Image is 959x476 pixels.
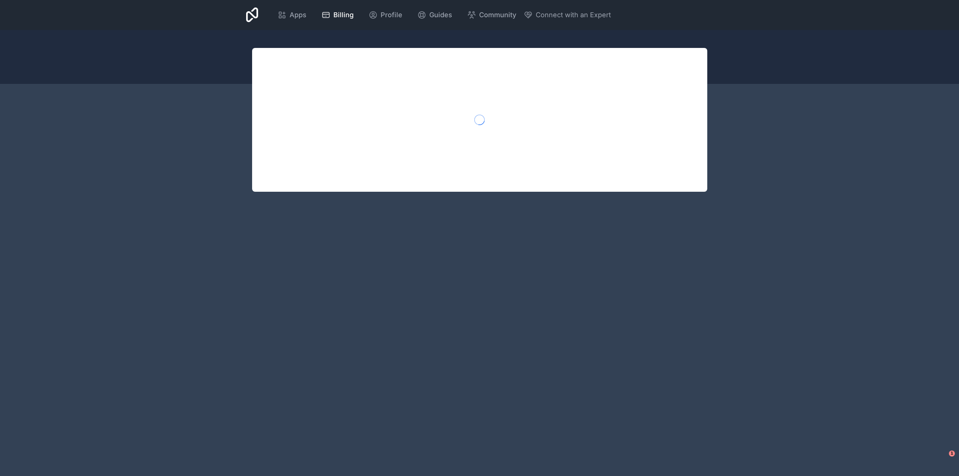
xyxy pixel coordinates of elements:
[461,7,522,23] a: Community
[272,7,312,23] a: Apps
[524,10,611,20] button: Connect with an Expert
[411,7,458,23] a: Guides
[333,10,354,20] span: Billing
[315,7,360,23] a: Billing
[536,10,611,20] span: Connect with an Expert
[290,10,306,20] span: Apps
[381,10,402,20] span: Profile
[949,451,955,457] span: 1
[363,7,408,23] a: Profile
[934,451,952,469] iframe: Intercom live chat
[429,10,452,20] span: Guides
[479,10,516,20] span: Community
